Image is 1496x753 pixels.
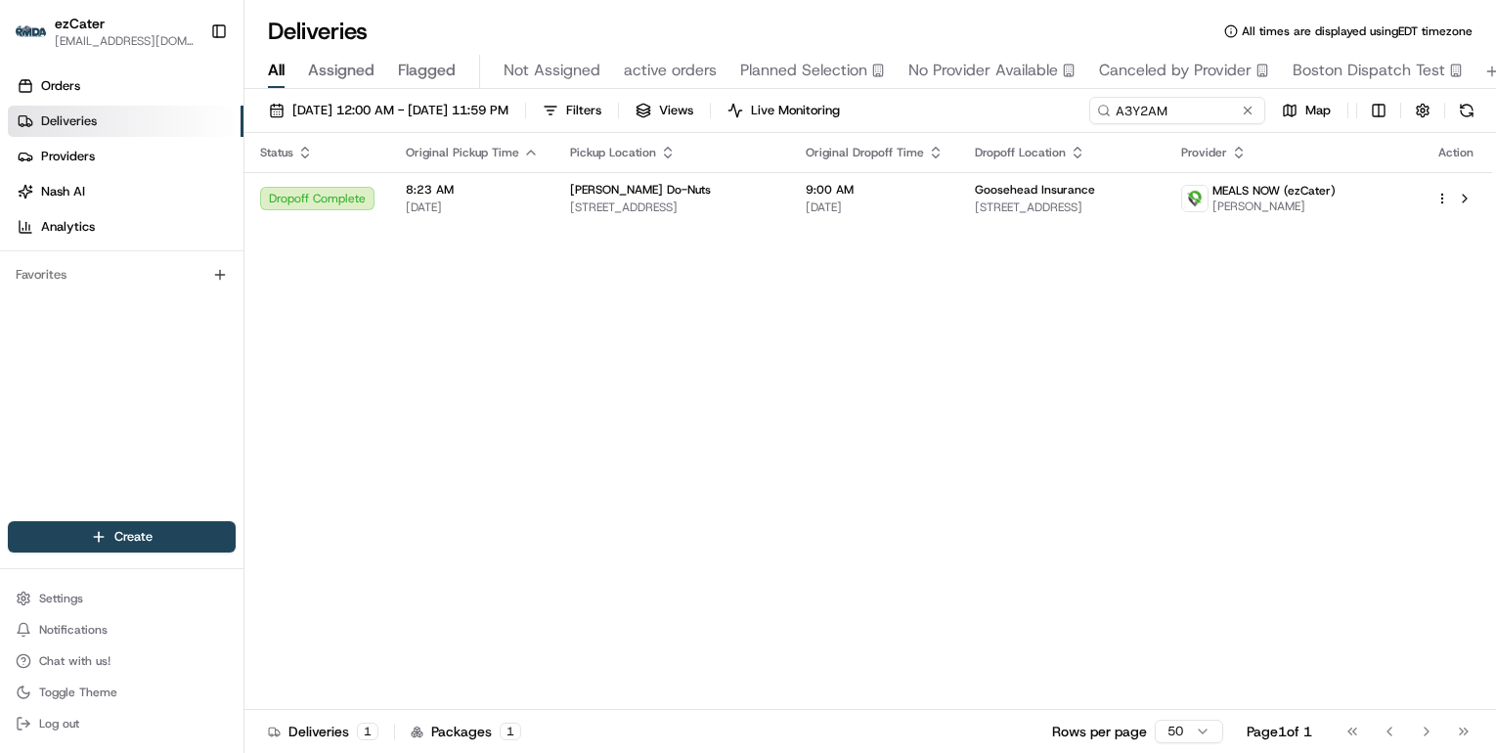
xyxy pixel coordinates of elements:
div: Favorites [8,259,236,290]
span: Canceled by Provider [1099,59,1252,82]
img: melas_now_logo.png [1182,186,1208,211]
span: [PERSON_NAME] Do-Nuts [570,182,711,198]
span: Pickup Location [570,145,656,160]
button: [DATE] 12:00 AM - [DATE] 11:59 PM [260,97,517,124]
button: Filters [534,97,610,124]
span: Map [1305,102,1331,119]
span: Provider [1181,145,1227,160]
span: Chat with us! [39,653,110,669]
h1: Deliveries [268,16,368,47]
span: Notifications [39,622,108,638]
button: Refresh [1453,97,1480,124]
span: [DATE] [406,199,539,215]
div: Packages [411,722,521,741]
button: Settings [8,585,236,612]
span: Providers [41,148,95,165]
span: Flagged [398,59,456,82]
span: [STREET_ADDRESS] [975,199,1151,215]
span: Planned Selection [740,59,867,82]
button: Chat with us! [8,647,236,675]
span: [DATE] 12:00 AM - [DATE] 11:59 PM [292,102,508,119]
span: Boston Dispatch Test [1293,59,1445,82]
span: Toggle Theme [39,685,117,700]
a: Analytics [8,211,243,243]
span: No Provider Available [908,59,1058,82]
img: ezCater [16,25,47,38]
span: [DATE] [806,199,944,215]
span: MEALS NOW (ezCater) [1212,183,1336,199]
button: ezCater [55,14,105,33]
span: Settings [39,591,83,606]
button: ezCaterezCater[EMAIL_ADDRESS][DOMAIN_NAME] [8,8,202,55]
span: [STREET_ADDRESS] [570,199,774,215]
div: 1 [500,723,521,740]
button: Views [627,97,702,124]
div: 1 [357,723,378,740]
span: Nash AI [41,183,85,200]
span: Views [659,102,693,119]
span: All [268,59,285,82]
p: Rows per page [1052,722,1147,741]
span: 9:00 AM [806,182,944,198]
button: [EMAIL_ADDRESS][DOMAIN_NAME] [55,33,195,49]
a: Providers [8,141,243,172]
span: Assigned [308,59,374,82]
span: Deliveries [41,112,97,130]
a: Orders [8,70,243,102]
span: 8:23 AM [406,182,539,198]
button: Map [1273,97,1340,124]
div: Action [1435,145,1476,160]
span: Orders [41,77,80,95]
button: Live Monitoring [719,97,849,124]
a: Nash AI [8,176,243,207]
span: Log out [39,716,79,731]
span: Not Assigned [504,59,600,82]
span: active orders [624,59,717,82]
span: Dropoff Location [975,145,1066,160]
a: Deliveries [8,106,243,137]
div: Deliveries [268,722,378,741]
button: Notifications [8,616,236,643]
span: Live Monitoring [751,102,840,119]
button: Toggle Theme [8,679,236,706]
span: Create [114,528,153,546]
span: [PERSON_NAME] [1212,199,1336,214]
button: Create [8,521,236,553]
div: Page 1 of 1 [1247,722,1312,741]
button: Log out [8,710,236,737]
span: Analytics [41,218,95,236]
span: Original Pickup Time [406,145,519,160]
span: Status [260,145,293,160]
span: Original Dropoff Time [806,145,924,160]
span: Goosehead Insurance [975,182,1095,198]
input: Type to search [1089,97,1265,124]
span: Filters [566,102,601,119]
span: All times are displayed using EDT timezone [1242,23,1473,39]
